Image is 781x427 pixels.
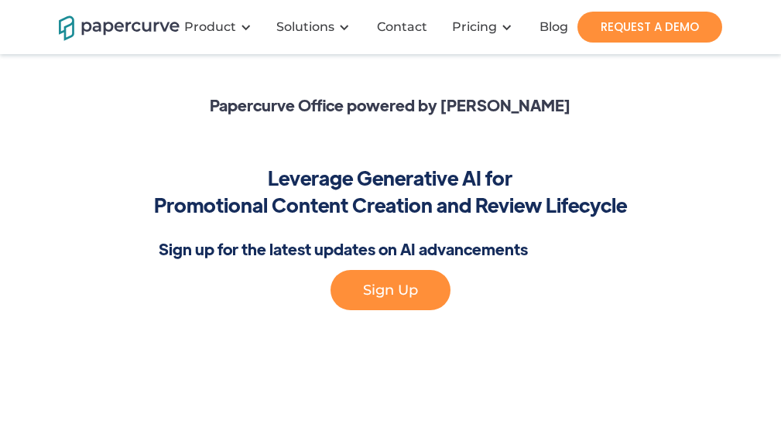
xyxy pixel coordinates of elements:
a: Sign Up [331,270,450,310]
div: Contact [377,19,427,35]
div: Product [175,4,267,50]
a: Blog [528,19,584,35]
a: Contact [365,19,443,35]
strong: Leverage Generative AI for [268,165,512,190]
a: REQUEST A DEMO [577,12,722,43]
a: home [59,13,159,40]
div: Pricing [443,4,528,50]
strong: Sign up for the latest updates on AI advancements [159,239,528,258]
span: Papercurve Office powered by [PERSON_NAME] [210,77,570,133]
div: Solutions [267,4,365,50]
div: Product [184,19,236,35]
div: Blog [540,19,568,35]
strong: Promotional Content Creation and Review Lifecycle [154,192,627,217]
div: Solutions [276,19,334,35]
a: Pricing [452,19,497,35]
